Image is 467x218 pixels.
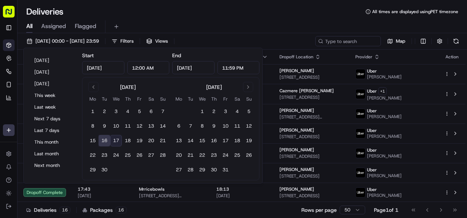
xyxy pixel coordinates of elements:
[231,135,243,147] button: 18
[145,106,157,117] button: 6
[301,206,337,214] p: Rows per page
[122,106,134,117] button: 4
[279,127,314,133] span: [PERSON_NAME]
[367,167,377,173] span: Uber
[372,9,458,15] span: All times are displayed using PET timezone
[157,149,169,161] button: 28
[231,120,243,132] button: 11
[59,207,70,213] div: 16
[185,95,196,103] th: Tuesday
[120,83,136,91] div: [DATE]
[279,167,314,172] span: [PERSON_NAME]
[110,106,122,117] button: 3
[378,87,387,95] button: +1
[196,149,208,161] button: 22
[196,106,208,117] button: 1
[216,193,268,199] span: [DATE]
[99,95,110,103] th: Tuesday
[451,36,461,46] button: Refresh
[122,120,134,132] button: 11
[217,61,260,74] input: Time
[41,22,66,31] span: Assigned
[127,61,170,74] input: Time
[139,193,205,199] span: [STREET_ADDRESS][PERSON_NAME]
[220,120,231,132] button: 10
[279,68,314,74] span: [PERSON_NAME]
[134,95,145,103] th: Friday
[23,36,102,46] button: [DATE] 00:00 - [DATE] 23:59
[216,186,268,192] span: 18:13
[196,120,208,132] button: 8
[25,77,92,82] div: We're available if you need us!
[367,74,402,80] span: [PERSON_NAME]
[88,82,99,92] button: Go to previous month
[99,149,110,161] button: 23
[279,114,344,120] span: [STREET_ADDRESS][PERSON_NAME]
[116,207,127,213] div: 16
[185,164,196,176] button: 28
[367,95,402,101] span: [PERSON_NAME]
[396,38,405,44] span: Map
[59,102,120,116] a: 💻API Documentation
[120,38,134,44] span: Filters
[87,106,99,117] button: 1
[73,123,88,129] span: Pylon
[208,149,220,161] button: 23
[243,120,255,132] button: 12
[25,69,120,77] div: Start new chat
[196,164,208,176] button: 29
[279,74,344,80] span: [STREET_ADDRESS]
[185,135,196,147] button: 14
[31,102,75,112] button: Last week
[279,134,344,140] span: [STREET_ADDRESS]
[75,22,96,31] span: Flagged
[367,108,377,114] span: Uber
[220,164,231,176] button: 31
[208,120,220,132] button: 9
[87,95,99,103] th: Monday
[367,133,402,139] span: [PERSON_NAME]
[99,164,110,176] button: 30
[87,120,99,132] button: 8
[31,125,75,136] button: Last 7 days
[134,120,145,132] button: 12
[367,114,402,120] span: [PERSON_NAME]
[356,148,365,158] img: uber-new-logo.jpeg
[15,105,56,113] span: Knowledge Base
[31,114,75,124] button: Next 7 days
[196,95,208,103] th: Wednesday
[173,135,185,147] button: 13
[124,71,133,80] button: Start new chat
[82,61,124,74] input: Date
[82,52,94,59] label: Start
[356,109,365,118] img: uber-new-logo.jpeg
[279,186,314,192] span: [PERSON_NAME]
[145,149,157,161] button: 27
[31,55,75,66] button: [DATE]
[87,135,99,147] button: 15
[356,129,365,138] img: uber-new-logo.jpeg
[87,149,99,161] button: 22
[367,187,377,192] span: Uber
[279,193,344,199] span: [STREET_ADDRESS]
[279,153,344,159] span: [STREET_ADDRESS]
[279,147,314,153] span: [PERSON_NAME]
[134,149,145,161] button: 26
[367,153,402,159] span: [PERSON_NAME]
[208,164,220,176] button: 30
[134,135,145,147] button: 19
[243,95,255,103] th: Sunday
[279,173,344,179] span: [STREET_ADDRESS]
[157,120,169,132] button: 14
[231,106,243,117] button: 4
[78,186,127,192] span: 17:43
[31,90,75,101] button: This week
[99,135,110,147] button: 16
[145,95,157,103] th: Saturday
[134,106,145,117] button: 5
[122,135,134,147] button: 18
[185,149,196,161] button: 21
[108,36,137,46] button: Filters
[145,135,157,147] button: 20
[374,206,398,214] div: Page 1 of 1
